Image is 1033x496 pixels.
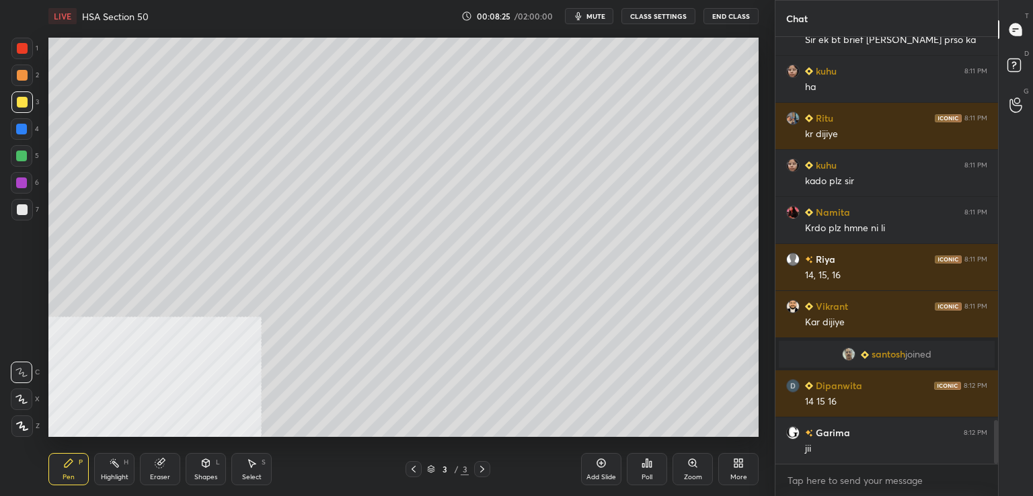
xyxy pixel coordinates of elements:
[805,256,813,263] img: no-rating-badge.077c3623.svg
[786,426,800,440] img: a101d65c335a4167b26748aa83496d81.99222079_3
[964,382,987,390] div: 8:12 PM
[786,206,800,219] img: 7af50ced4a40429f9e8a71d2b84a64fc.jpg
[805,67,813,75] img: Learner_Badge_beginner_1_8b307cf2a0.svg
[813,64,837,78] h6: kuhu
[1024,48,1029,58] p: D
[11,118,39,140] div: 4
[805,114,813,122] img: Learner_Badge_beginner_1_8b307cf2a0.svg
[101,474,128,481] div: Highlight
[11,65,39,86] div: 2
[805,269,987,282] div: 14, 15, 16
[786,159,800,172] img: 508ea7dea493476aadc57345d5cd8bfd.jpg
[861,351,869,359] img: Learner_Badge_beginner_1_8b307cf2a0.svg
[565,8,613,24] button: mute
[786,379,800,392] img: 3
[11,91,39,113] div: 3
[805,302,813,311] img: Learner_Badge_beginner_1_8b307cf2a0.svg
[805,429,813,437] img: no-rating-badge.077c3623.svg
[805,128,987,141] div: kr dijiye
[905,349,931,360] span: joined
[935,114,962,122] img: iconic-dark.1390631f.png
[964,429,987,437] div: 8:12 PM
[805,442,987,456] div: jii
[438,465,451,473] div: 3
[805,208,813,216] img: Learner_Badge_beginner_1_8b307cf2a0.svg
[124,459,128,466] div: H
[805,81,987,94] div: ha
[1024,86,1029,96] p: G
[703,8,759,24] button: End Class
[813,252,835,266] h6: Riya
[63,474,75,481] div: Pen
[461,463,469,475] div: 3
[934,382,961,390] img: iconic-dark.1390631f.png
[964,114,987,122] div: 8:11 PM
[813,158,837,172] h6: kuhu
[454,465,458,473] div: /
[216,459,220,466] div: L
[48,8,77,24] div: LIVE
[813,299,848,313] h6: Vikrant
[730,474,747,481] div: More
[786,300,800,313] img: a844d80347ff403ab7505dec31b8b5c4.jpg
[586,474,616,481] div: Add Slide
[964,302,987,311] div: 8:11 PM
[964,255,987,263] div: 8:11 PM
[805,316,987,329] div: Kar dijiye
[786,65,800,78] img: 508ea7dea493476aadc57345d5cd8bfd.jpg
[813,205,850,219] h6: Namita
[935,255,962,263] img: iconic-dark.1390631f.png
[1025,11,1029,21] p: T
[79,459,83,466] div: P
[813,378,862,392] h6: Dipanwita
[11,172,39,194] div: 6
[684,474,702,481] div: Zoom
[11,199,39,220] div: 7
[805,161,813,169] img: Learner_Badge_beginner_1_8b307cf2a0.svg
[805,175,987,188] div: kado plz sir
[11,145,39,167] div: 5
[964,208,987,216] div: 8:11 PM
[842,347,855,361] img: 38342b2b5f884f78b0270af3ff44f014.jpg
[805,382,813,390] img: Learner_Badge_beginner_1_8b307cf2a0.svg
[775,1,818,36] p: Chat
[964,67,987,75] div: 8:11 PM
[805,34,987,47] div: Sir ek bt brief [PERSON_NAME] prso ka
[11,388,40,410] div: X
[775,37,998,464] div: grid
[82,10,149,23] h4: HSA Section 50
[935,302,962,311] img: iconic-dark.1390631f.png
[813,111,833,125] h6: Ritu
[194,474,217,481] div: Shapes
[586,11,605,21] span: mute
[786,253,800,266] img: default.png
[242,474,262,481] div: Select
[786,112,800,125] img: 2cdb2ebf78be4261845066d484986336.jpg
[11,38,38,59] div: 1
[150,474,170,481] div: Eraser
[11,362,40,383] div: C
[964,161,987,169] div: 8:11 PM
[621,8,695,24] button: CLASS SETTINGS
[642,474,652,481] div: Poll
[262,459,266,466] div: S
[805,395,987,409] div: 14 15 16
[872,349,905,360] span: santosh
[11,415,40,437] div: Z
[805,222,987,235] div: Krdo plz hmne ni li
[813,425,850,440] h6: Garima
